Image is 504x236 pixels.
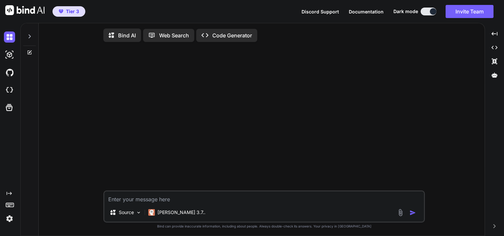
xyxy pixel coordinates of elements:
button: premiumTier 3 [52,6,85,17]
span: Documentation [349,9,384,14]
img: darkChat [4,31,15,43]
span: Discord Support [302,9,339,14]
p: Source [119,209,134,216]
img: attachment [397,209,404,216]
p: Web Search [159,31,189,39]
img: icon [409,209,416,216]
span: Dark mode [393,8,418,15]
p: Code Generator [212,31,252,39]
img: Pick Models [136,210,141,215]
img: settings [4,213,15,224]
img: premium [59,10,63,13]
img: cloudideIcon [4,85,15,96]
button: Discord Support [302,8,339,15]
button: Documentation [349,8,384,15]
p: Bind can provide inaccurate information, including about people. Always double-check its answers.... [103,224,425,229]
button: Invite Team [446,5,493,18]
p: Bind AI [118,31,136,39]
img: Bind AI [5,5,45,15]
p: [PERSON_NAME] 3.7.. [157,209,205,216]
img: Claude 3.7 Sonnet (Anthropic) [148,209,155,216]
span: Tier 3 [66,8,79,15]
img: githubDark [4,67,15,78]
img: darkAi-studio [4,49,15,60]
